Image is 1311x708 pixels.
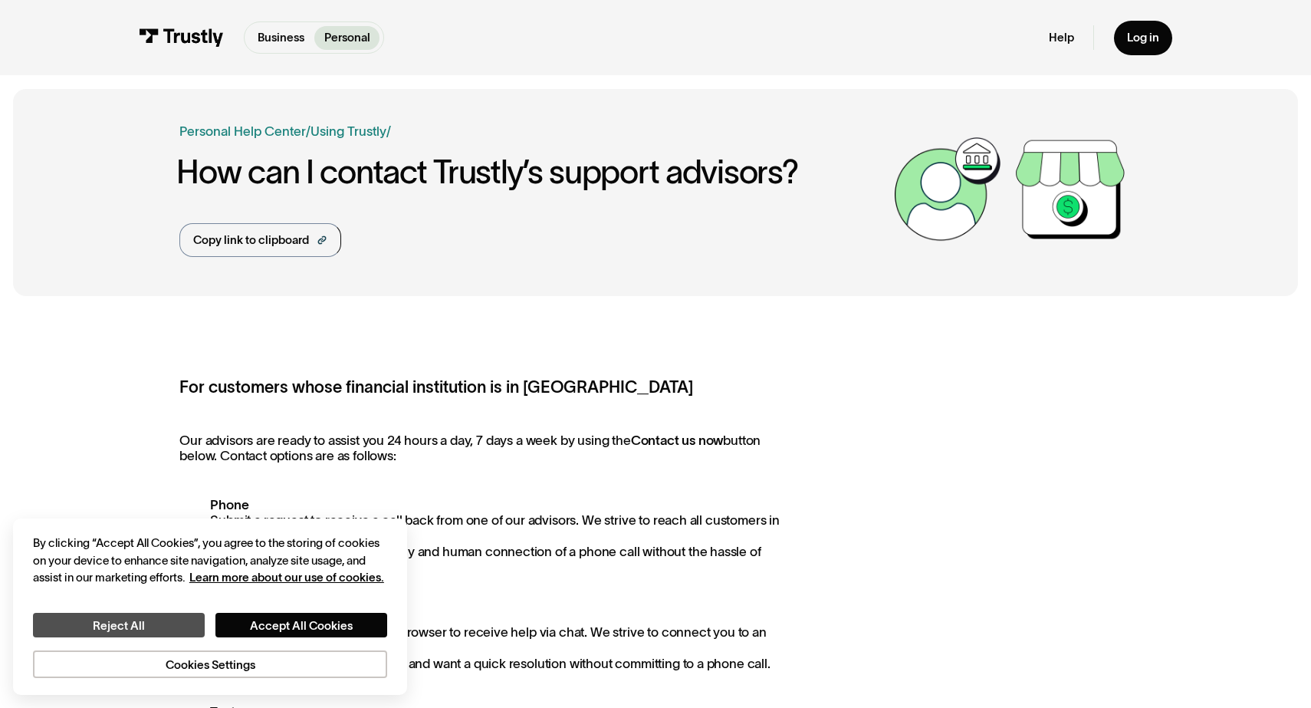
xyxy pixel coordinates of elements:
[248,26,314,50] a: Business
[33,650,387,678] button: Cookies Settings
[179,433,792,464] p: Our advisors are ready to assist you 24 hours a day, 7 days a week by using the button below. Con...
[176,154,886,190] h1: How can I contact Trustly’s support advisors?
[179,121,306,141] a: Personal Help Center
[33,613,205,637] button: Reject All
[189,571,384,584] a: More information about your privacy, opens in a new tab
[193,232,309,249] div: Copy link to clipboard
[179,608,792,671] p: Connect to an advisor from your browser to receive help via chat. We strive to connect you to an ...
[139,28,224,47] img: Trustly Logo
[314,26,380,50] a: Personal
[179,378,693,396] strong: For customers whose financial institution is in [GEOGRAPHIC_DATA]
[13,519,407,695] div: Cookie banner
[306,121,310,141] div: /
[1127,30,1159,44] div: Log in
[324,29,370,46] p: Personal
[210,497,248,512] strong: Phone
[33,535,387,586] div: By clicking “Accept All Cookies”, you agree to the storing of cookies on your device to enhance s...
[179,223,341,257] a: Copy link to clipboard
[1114,21,1172,55] a: Log in
[631,433,724,447] strong: Contact us now
[215,613,387,637] button: Accept All Cookies
[310,123,386,138] a: Using Trustly
[386,121,391,141] div: /
[258,29,304,46] p: Business
[33,535,387,678] div: Privacy
[1049,30,1074,44] a: Help
[179,497,792,576] p: Submit a request to receive a call back from one of our advisors. We strive to reach all customer...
